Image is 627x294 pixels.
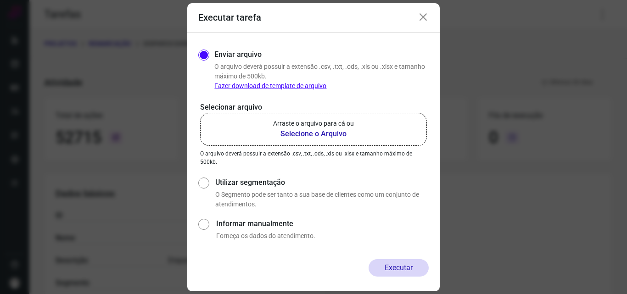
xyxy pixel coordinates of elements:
b: Selecione o Arquivo [273,128,354,139]
p: O arquivo deverá possuir a extensão .csv, .txt, .ods, .xls ou .xlsx e tamanho máximo de 500kb. [200,150,427,166]
p: Selecionar arquivo [200,102,427,113]
label: Enviar arquivo [214,49,262,60]
p: Forneça os dados do atendimento. [216,231,429,241]
button: Executar [369,259,429,277]
label: Informar manualmente [216,218,429,229]
h3: Executar tarefa [198,12,261,23]
label: Utilizar segmentação [215,177,429,188]
a: Fazer download de template de arquivo [214,82,326,89]
p: O arquivo deverá possuir a extensão .csv, .txt, .ods, .xls ou .xlsx e tamanho máximo de 500kb. [214,62,429,91]
p: O Segmento pode ser tanto a sua base de clientes como um conjunto de atendimentos. [215,190,429,209]
p: Arraste o arquivo para cá ou [273,119,354,128]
